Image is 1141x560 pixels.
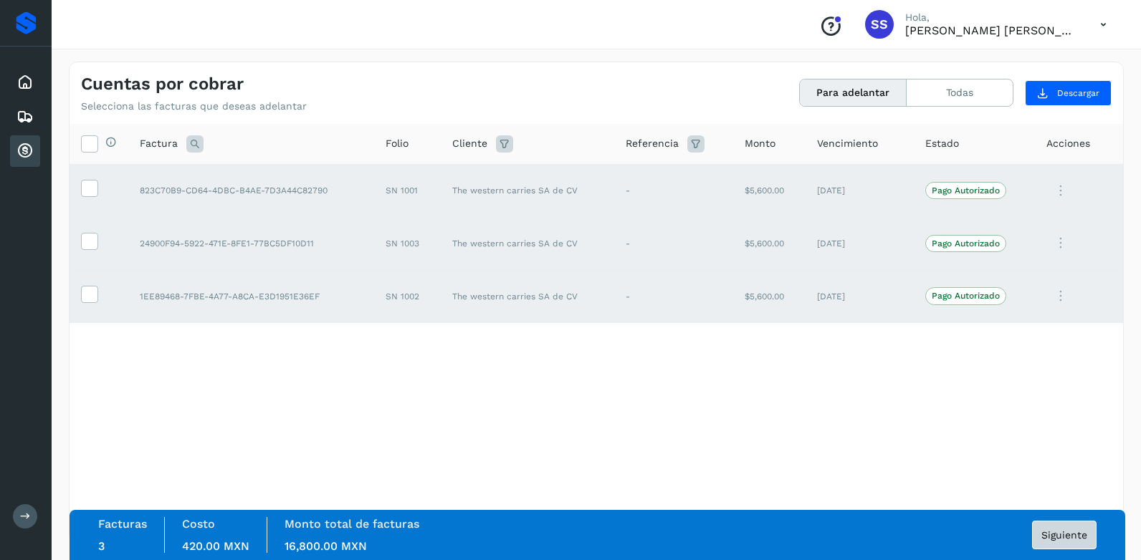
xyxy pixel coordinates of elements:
[1041,530,1087,540] span: Siguiente
[182,517,215,531] label: Costo
[745,136,775,151] span: Monto
[907,79,1013,106] button: Todas
[905,11,1077,24] p: Hola,
[128,270,374,323] td: 1EE89468-7FBE-4A77-A8CA-E3D1951E36EF
[98,539,105,553] span: 3
[614,270,733,323] td: -
[932,238,1000,248] p: Pago Autorizado
[614,164,733,217] td: -
[140,136,178,151] span: Factura
[733,164,806,217] td: $5,600.00
[932,185,1000,195] p: Pago Autorizado
[806,270,914,323] td: [DATE]
[905,24,1077,37] p: SOCORRO SILVIA NAVARRO ZAZUETA
[441,217,614,270] td: The western carries SA de CV
[285,539,367,553] span: 16,800.00 MXN
[374,270,440,323] td: SN 1002
[98,517,147,531] label: Facturas
[1057,87,1099,100] span: Descargar
[626,136,679,151] span: Referencia
[441,270,614,323] td: The western carries SA de CV
[925,136,959,151] span: Estado
[285,517,419,531] label: Monto total de facturas
[10,135,40,167] div: Cuentas por cobrar
[10,101,40,132] div: Embarques
[81,74,244,95] h4: Cuentas por cobrar
[374,164,440,217] td: SN 1001
[10,67,40,98] div: Inicio
[452,136,487,151] span: Cliente
[374,217,440,270] td: SN 1003
[1032,521,1097,549] button: Siguiente
[733,270,806,323] td: $5,600.00
[128,217,374,270] td: 24900F94-5922-471E-8FE1-77BC5DF10D11
[386,136,409,151] span: Folio
[806,164,914,217] td: [DATE]
[932,291,1000,301] p: Pago Autorizado
[1046,136,1090,151] span: Acciones
[800,79,907,106] button: Para adelantar
[441,164,614,217] td: The western carries SA de CV
[128,164,374,217] td: 823C70B9-CD64-4DBC-B4AE-7D3A44C82790
[733,217,806,270] td: $5,600.00
[182,539,249,553] span: 420.00 MXN
[1025,80,1112,106] button: Descargar
[817,136,878,151] span: Vencimiento
[81,100,307,112] p: Selecciona las facturas que deseas adelantar
[614,217,733,270] td: -
[806,217,914,270] td: [DATE]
